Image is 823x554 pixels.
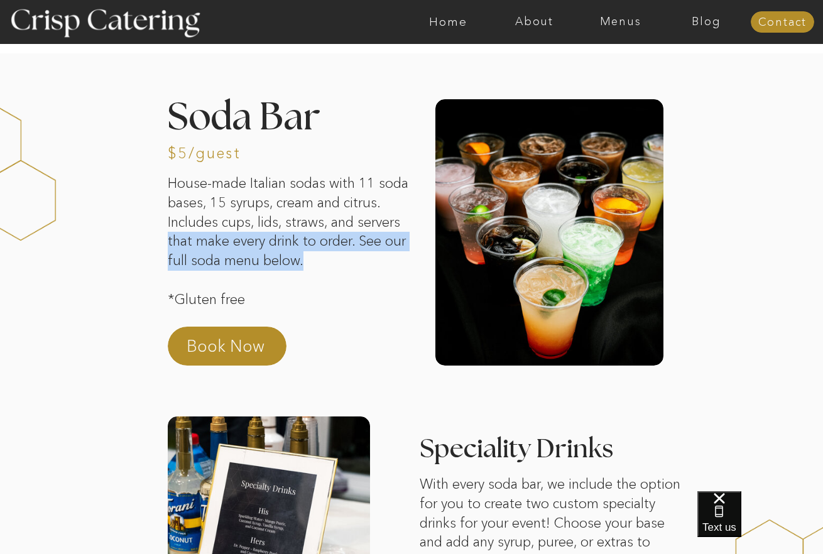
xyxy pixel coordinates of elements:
[491,16,577,28] a: About
[168,99,409,133] h2: Soda Bar
[663,16,749,28] a: Blog
[168,174,409,307] p: House-made Italian sodas with 11 soda bases, 15 syrups, cream and citrus. Includes cups, lids, st...
[168,146,239,158] h3: $5/guest
[751,16,814,29] a: Contact
[187,335,297,365] a: Book Now
[420,437,820,448] h3: Speciality Drinks
[405,16,491,28] a: Home
[577,16,663,28] a: Menus
[697,491,823,554] iframe: podium webchat widget bubble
